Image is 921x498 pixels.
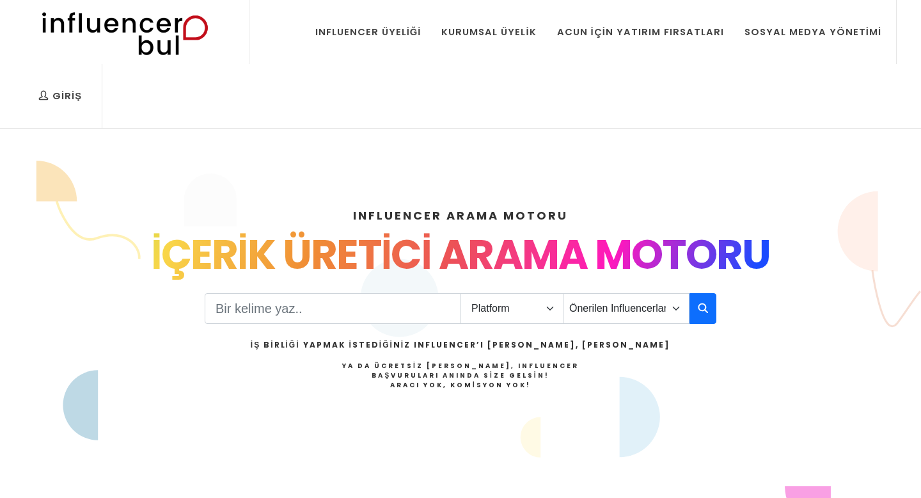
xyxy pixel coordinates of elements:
[557,25,724,39] div: Acun İçin Yatırım Fırsatları
[441,25,536,39] div: Kurumsal Üyelik
[205,293,461,324] input: Search
[251,361,670,390] h4: Ya da Ücretsiz [PERSON_NAME], Influencer Başvuruları Anında Size Gelsin!
[390,380,531,390] strong: Aracı Yok, Komisyon Yok!
[46,224,875,285] div: İÇERİK ÜRETİCİ ARAMA MOTORU
[29,64,91,128] a: Giriş
[315,25,421,39] div: Influencer Üyeliği
[251,339,670,351] h2: İş Birliği Yapmak İstediğiniz Influencer’ı [PERSON_NAME], [PERSON_NAME]
[46,207,875,224] h4: INFLUENCER ARAMA MOTORU
[744,25,881,39] div: Sosyal Medya Yönetimi
[38,89,82,103] div: Giriş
